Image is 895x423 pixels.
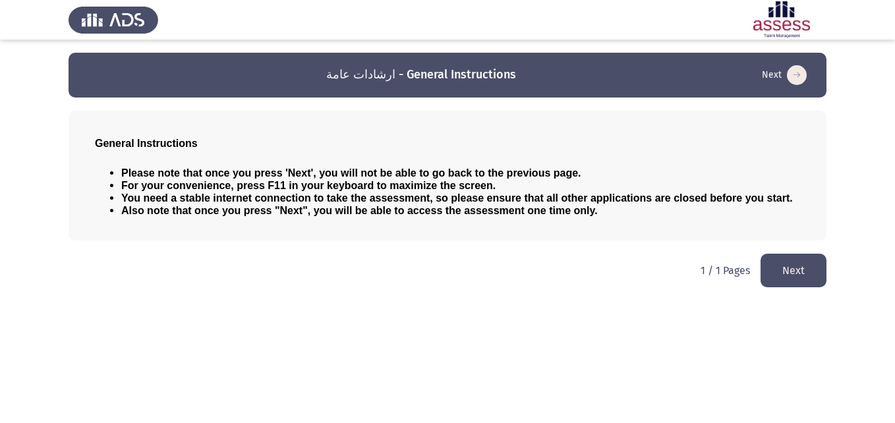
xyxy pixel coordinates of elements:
[758,65,811,86] button: load next page
[95,138,198,149] span: General Instructions
[326,67,516,83] h3: ارشادات عامة - General Instructions
[701,264,750,277] p: 1 / 1 Pages
[121,192,793,204] span: You need a stable internet connection to take the assessment, so please ensure that all other app...
[69,1,158,38] img: Assess Talent Management logo
[121,167,581,179] span: Please note that once you press 'Next', you will not be able to go back to the previous page.
[121,180,496,191] span: For your convenience, press F11 in your keyboard to maximize the screen.
[761,254,826,287] button: load next page
[121,205,598,216] span: Also note that once you press "Next", you will be able to access the assessment one time only.
[737,1,826,38] img: Assessment logo of ASSESS Employability - EBI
